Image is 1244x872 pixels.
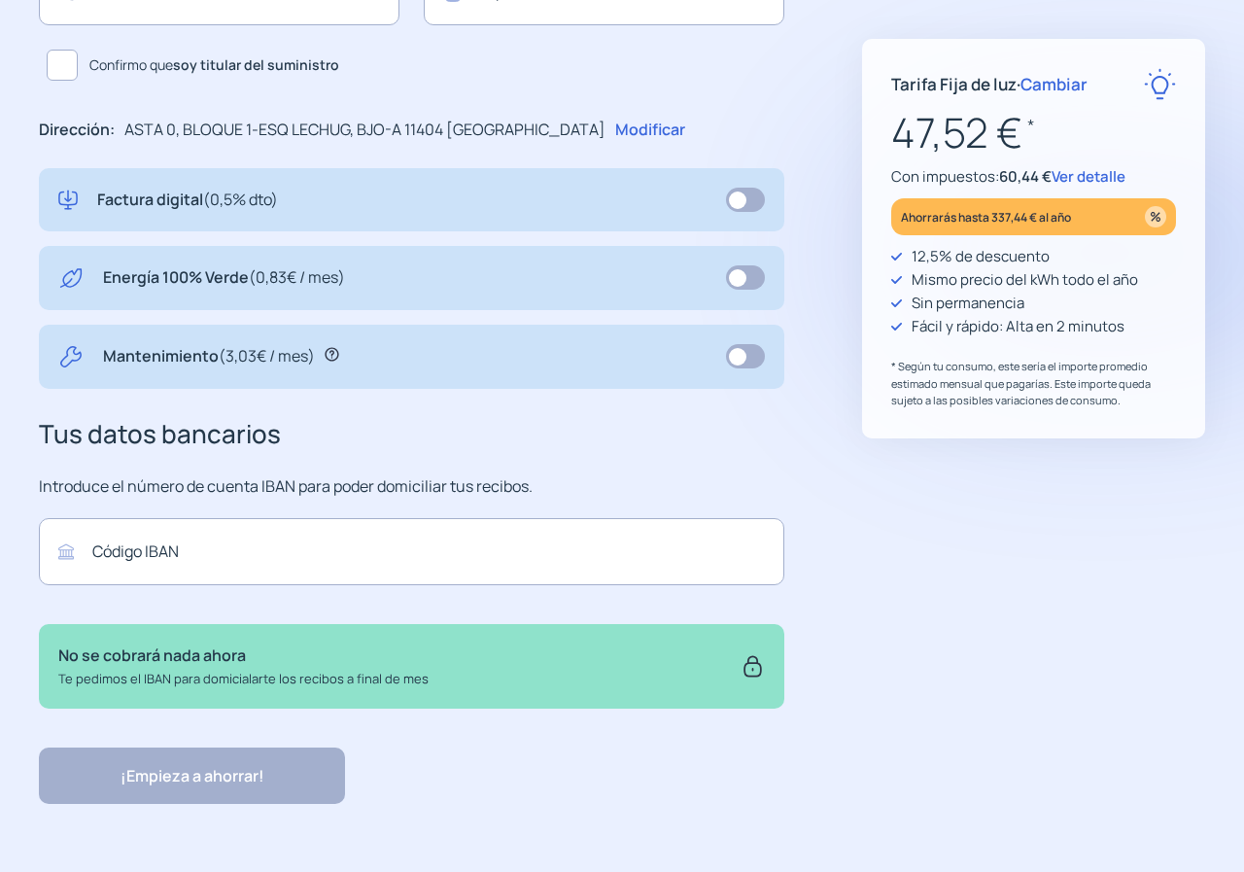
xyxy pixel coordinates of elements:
[103,265,345,291] p: Energía 100% Verde
[97,188,278,213] p: Factura digital
[173,55,339,74] b: soy titular del suministro
[891,358,1176,409] p: * Según tu consumo, este sería el importe promedio estimado mensual que pagarías. Este importe qu...
[39,118,115,143] p: Dirección:
[1144,68,1176,100] img: rate-E.svg
[891,165,1176,189] p: Con impuestos:
[103,344,315,369] p: Mantenimiento
[912,315,1124,338] p: Fácil y rápido: Alta en 2 minutos
[912,245,1050,268] p: 12,5% de descuento
[1145,206,1166,227] img: percentage_icon.svg
[58,265,84,291] img: energy-green.svg
[124,118,605,143] p: ASTA 0, BLOQUE 1-ESQ LECHUG, BJO-A 11404 [GEOGRAPHIC_DATA]
[203,189,278,210] span: (0,5% dto)
[999,166,1052,187] span: 60,44 €
[89,54,339,76] span: Confirmo que
[39,414,784,455] h3: Tus datos bancarios
[58,188,78,213] img: digital-invoice.svg
[901,206,1071,228] p: Ahorrarás hasta 337,44 € al año
[615,118,685,143] p: Modificar
[58,344,84,369] img: tool.svg
[249,266,345,288] span: (0,83€ / mes)
[39,474,784,500] p: Introduce el número de cuenta IBAN para poder domiciliar tus recibos.
[741,644,765,688] img: secure.svg
[1052,166,1125,187] span: Ver detalle
[58,669,429,689] p: Te pedimos el IBAN para domicialarte los recibos a final de mes
[1020,73,1088,95] span: Cambiar
[912,292,1024,315] p: Sin permanencia
[58,644,429,669] p: No se cobrará nada ahora
[912,268,1138,292] p: Mismo precio del kWh todo el año
[891,100,1176,165] p: 47,52 €
[891,71,1088,97] p: Tarifa Fija de luz ·
[219,345,315,366] span: (3,03€ / mes)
